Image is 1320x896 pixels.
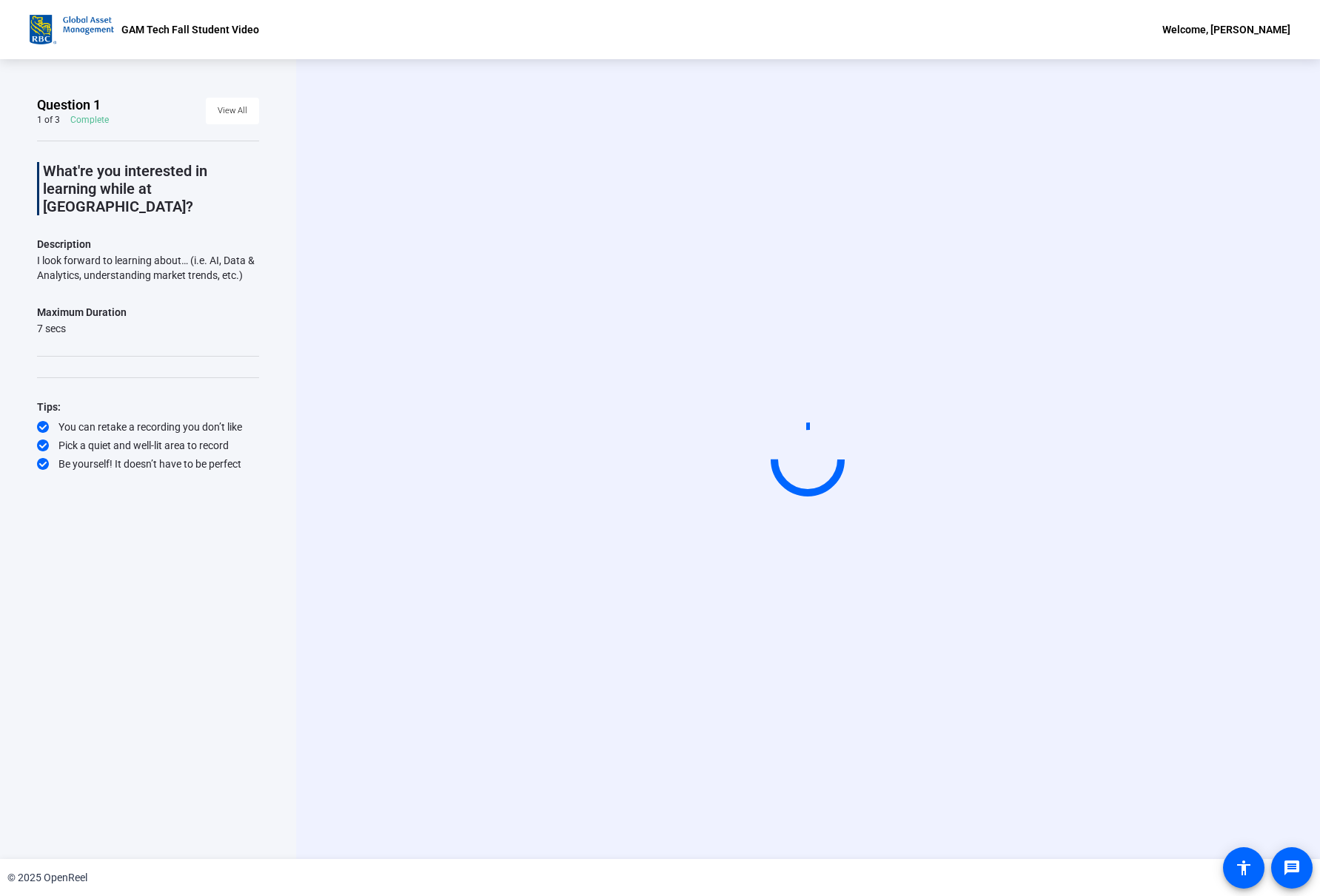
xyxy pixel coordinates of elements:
[37,235,259,253] p: Description
[70,114,109,126] div: Complete
[218,100,247,122] span: View All
[37,96,101,114] span: Question 1
[37,438,259,453] div: Pick a quiet and well-lit area to record
[121,21,259,38] p: GAM Tech Fall Student Video
[37,253,259,283] div: I look forward to learning about… (i.e. AI, Data & Analytics, understanding market trends, etc.)
[37,303,127,321] div: Maximum Duration
[37,457,259,471] div: Be yourself! It doesn’t have to be perfect
[7,870,87,886] div: © 2025 OpenReel
[37,420,259,434] div: You can retake a recording you don’t like
[30,15,114,44] img: OpenReel logo
[37,114,60,126] div: 1 of 3
[43,162,259,215] p: What're you interested in learning while at [GEOGRAPHIC_DATA]?
[1235,859,1253,877] mat-icon: accessibility
[37,398,259,416] div: Tips:
[206,98,259,124] button: View All
[1162,21,1290,38] div: Welcome, [PERSON_NAME]
[1283,859,1301,877] mat-icon: message
[37,321,127,336] div: 7 secs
